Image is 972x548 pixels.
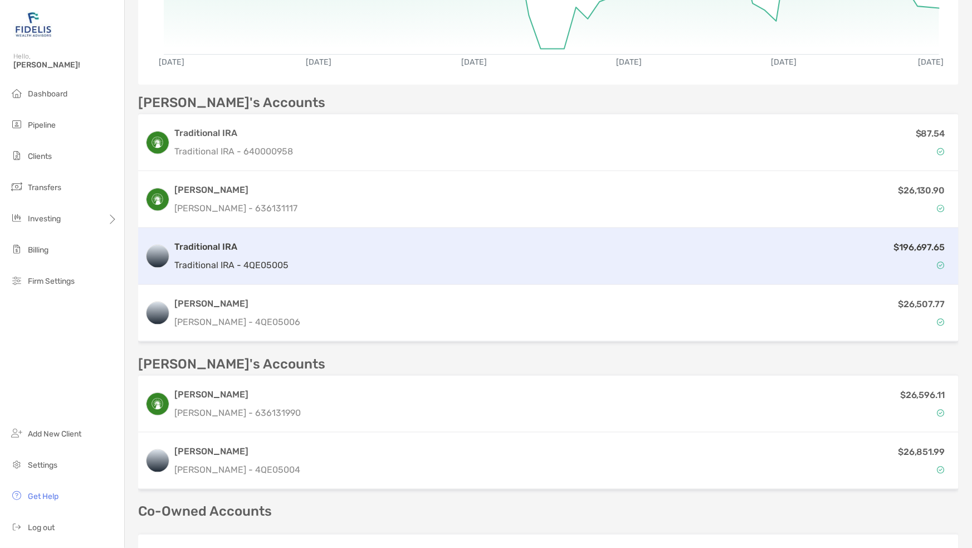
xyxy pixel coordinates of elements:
span: Billing [28,245,48,255]
h3: Traditional IRA [174,127,293,140]
h3: [PERSON_NAME] [174,445,300,458]
img: logo account [146,245,169,268]
text: [DATE] [919,57,944,67]
img: Account Status icon [937,318,945,326]
img: transfers icon [10,180,23,193]
img: billing icon [10,243,23,256]
span: Transfers [28,183,61,192]
img: firm-settings icon [10,274,23,287]
span: Firm Settings [28,277,75,286]
span: Add New Client [28,429,81,439]
img: logout icon [10,520,23,534]
p: [PERSON_NAME] - 636131117 [174,201,297,215]
p: Co-Owned Accounts [138,505,959,519]
img: logo account [146,302,169,324]
img: pipeline icon [10,118,23,131]
text: [DATE] [461,57,487,67]
img: Account Status icon [937,261,945,269]
span: Settings [28,460,57,470]
h3: Traditional IRA [174,240,289,254]
p: $26,130.90 [898,183,945,197]
span: Clients [28,152,52,161]
text: [DATE] [771,57,797,67]
p: Traditional IRA - 640000958 [174,144,293,158]
img: Account Status icon [937,409,945,417]
img: investing icon [10,211,23,225]
img: logo account [146,450,169,472]
p: [PERSON_NAME]'s Accounts [138,96,325,110]
img: logo account [146,393,169,415]
p: [PERSON_NAME] - 4QE05006 [174,315,300,329]
p: Traditional IRA - 4QE05005 [174,258,289,272]
span: Dashboard [28,89,67,99]
p: $26,851.99 [898,445,945,459]
img: dashboard icon [10,86,23,100]
img: clients icon [10,149,23,162]
h3: [PERSON_NAME] [174,183,297,197]
h3: [PERSON_NAME] [174,388,301,401]
img: Account Status icon [937,466,945,474]
p: [PERSON_NAME]'s Accounts [138,357,325,371]
text: [DATE] [616,57,642,67]
p: [PERSON_NAME] - 636131990 [174,406,301,420]
text: [DATE] [306,57,331,67]
img: add_new_client icon [10,426,23,440]
span: [PERSON_NAME]! [13,60,118,70]
p: $196,697.65 [893,240,945,254]
span: Get Help [28,492,58,501]
h3: [PERSON_NAME] [174,297,300,311]
p: $26,507.77 [898,297,945,311]
span: Log out [28,523,55,532]
img: settings icon [10,458,23,471]
img: logo account [146,132,169,154]
img: Account Status icon [937,205,945,212]
span: Pipeline [28,120,56,130]
text: [DATE] [159,57,184,67]
img: get-help icon [10,489,23,502]
img: Zoe Logo [13,4,53,45]
p: $87.54 [916,127,945,140]
img: Account Status icon [937,148,945,156]
p: $26,596.11 [900,388,945,402]
img: logo account [146,188,169,211]
span: Investing [28,214,61,224]
p: [PERSON_NAME] - 4QE05004 [174,463,300,477]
